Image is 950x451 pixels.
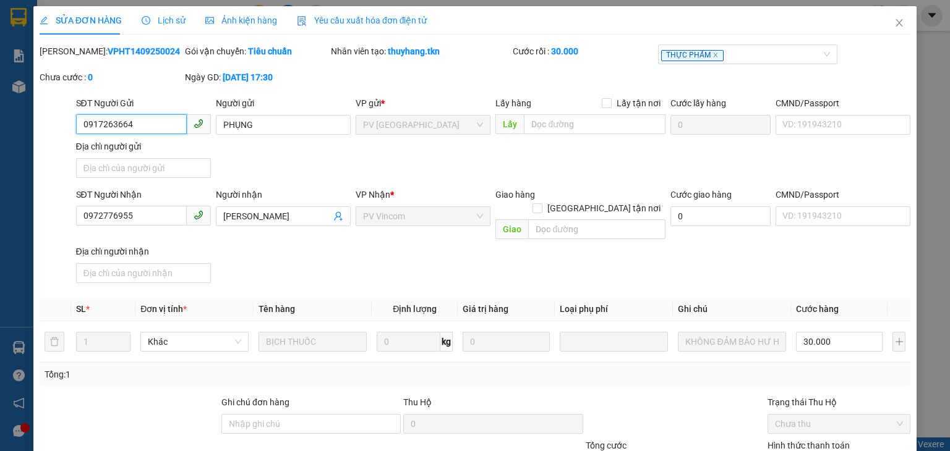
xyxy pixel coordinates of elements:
span: SL [76,304,86,314]
button: plus [892,332,905,352]
input: Cước lấy hàng [670,115,771,135]
span: Định lượng [393,304,437,314]
div: Người nhận [216,188,351,201]
img: icon [297,16,307,26]
span: Lấy tận nơi [612,96,665,110]
span: edit [40,16,48,25]
input: Địa chỉ của người nhận [76,263,211,283]
span: Lịch sử [142,15,186,25]
div: Ngày GD: [185,70,328,84]
span: Lấy [495,114,524,134]
input: Địa chỉ của người gửi [76,158,211,178]
label: Ghi chú đơn hàng [221,397,289,407]
span: phone [194,119,203,129]
span: Ảnh kiện hàng [205,15,277,25]
div: CMND/Passport [776,96,910,110]
b: 0 [88,72,93,82]
label: Hình thức thanh toán [768,440,850,450]
span: picture [205,16,214,25]
b: Tiêu chuẩn [248,46,292,56]
span: SỬA ĐƠN HÀNG [40,15,122,25]
div: Gói vận chuyển: [185,44,328,58]
div: SĐT Người Nhận [76,188,211,201]
span: clock-circle [142,16,150,25]
div: VP gửi [356,96,490,110]
div: Địa chỉ người nhận [76,245,211,258]
input: Dọc đường [528,219,665,239]
input: VD: Bàn, Ghế [259,332,367,352]
span: [GEOGRAPHIC_DATA] tận nơi [542,201,665,215]
span: Chưa thu [775,415,903,433]
span: Tổng cước [586,440,627,450]
input: 0 [463,332,549,352]
div: Địa chỉ người gửi [76,140,211,153]
input: Dọc đường [524,114,665,134]
input: Ghi Chú [678,332,786,352]
span: Giá trị hàng [463,304,508,314]
span: kg [440,332,453,352]
span: Khác [148,332,241,351]
span: Yêu cầu xuất hóa đơn điện tử [297,15,427,25]
span: user-add [333,211,343,221]
span: Giao [495,219,528,239]
label: Cước lấy hàng [670,98,726,108]
b: 30.000 [551,46,578,56]
span: VP Nhận [356,190,390,200]
input: Cước giao hàng [670,206,771,226]
span: Lấy hàng [495,98,531,108]
label: Cước giao hàng [670,190,732,200]
div: [PERSON_NAME]: [40,44,182,58]
span: THỰC PHẨM [661,50,724,61]
span: Đơn vị tính [140,304,187,314]
span: phone [194,210,203,220]
b: thuyhang.tkn [388,46,440,56]
span: Cước hàng [796,304,839,314]
div: CMND/Passport [776,188,910,201]
div: Tổng: 1 [45,368,367,381]
span: Tên hàng [259,304,295,314]
th: Loại phụ phí [555,297,673,321]
div: Người gửi [216,96,351,110]
span: close [712,52,719,58]
button: delete [45,332,64,352]
b: VPHT1409250024 [108,46,180,56]
div: Nhân viên tạo: [331,44,510,58]
div: Cước rồi : [513,44,656,58]
span: Thu Hộ [403,397,432,407]
span: PV Hòa Thành [363,116,483,134]
b: [DATE] 17:30 [223,72,273,82]
span: PV Vincom [363,207,483,225]
div: Chưa cước : [40,70,182,84]
div: Trạng thái Thu Hộ [768,395,910,409]
th: Ghi chú [673,297,791,321]
div: SĐT Người Gửi [76,96,211,110]
span: close [894,18,904,28]
input: Ghi chú đơn hàng [221,414,401,434]
button: Close [882,6,917,41]
span: Giao hàng [495,190,535,200]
